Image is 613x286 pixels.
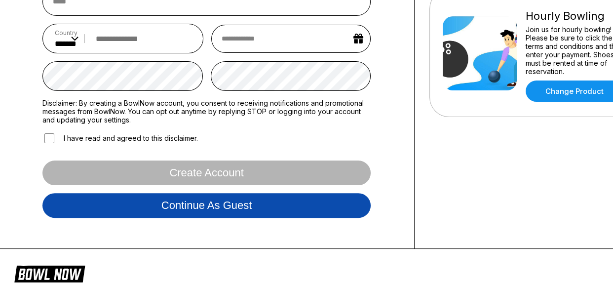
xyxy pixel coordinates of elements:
input: I have read and agreed to this disclaimer. [44,133,54,143]
label: Country [55,29,78,37]
button: Continue as guest [42,193,371,218]
label: I have read and agreed to this disclaimer. [42,132,198,145]
img: Hourly Bowling [443,16,517,90]
label: Disclaimer: By creating a BowlNow account, you consent to receiving notifications and promotional... [42,99,371,124]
